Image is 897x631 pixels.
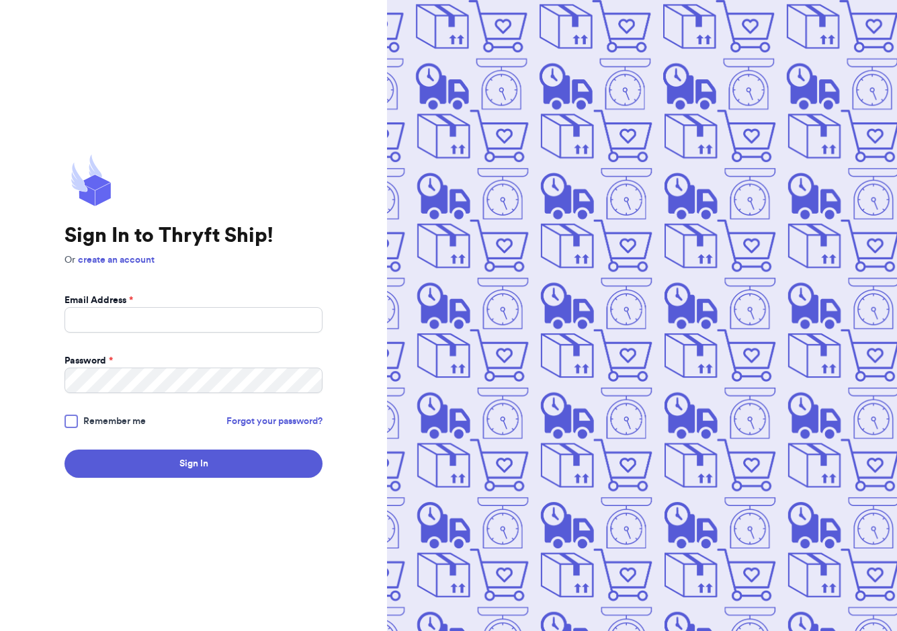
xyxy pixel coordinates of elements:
[83,415,146,428] span: Remember me
[65,224,323,248] h1: Sign In to Thryft Ship!
[65,450,323,478] button: Sign In
[65,253,323,267] p: Or
[65,354,113,368] label: Password
[78,255,155,265] a: create an account
[226,415,323,428] a: Forgot your password?
[65,294,133,307] label: Email Address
